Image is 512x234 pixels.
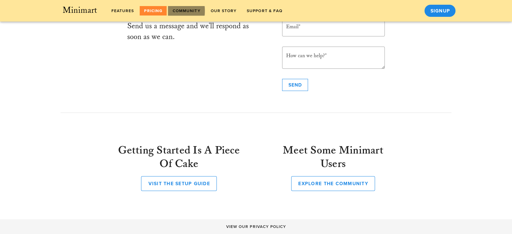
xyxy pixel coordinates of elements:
a: Signup [424,5,455,17]
div: Meet Some Minimart Users [270,144,397,171]
a: features [107,6,138,15]
span: Visit the Setup Guide [148,181,210,187]
a: Our Story [206,6,241,15]
span: Community [172,8,201,13]
a: Explore the Community [291,176,375,191]
a: Community [168,6,205,15]
a: Support & FAQ [242,6,287,15]
span: Our Story [210,8,237,13]
span: Pricing [144,8,163,13]
div: Getting Started Is A Piece Of Cake [115,144,243,171]
button: Send [282,79,308,91]
a: Pricing [140,6,167,15]
span: Explore the Community [298,181,368,187]
a: Visit the Setup Guide [141,176,217,191]
a: View Our Privacy Policy [223,222,289,231]
span: Minimart [62,5,97,16]
span: features [111,8,134,13]
span: Support & FAQ [246,8,282,13]
span: Send [288,82,302,88]
span: Signup [430,8,450,14]
a: Minimart [57,4,103,16]
span: View Our Privacy Policy [226,224,286,229]
div: Send us a message and we'll respond as soon as we can. [127,21,252,42]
